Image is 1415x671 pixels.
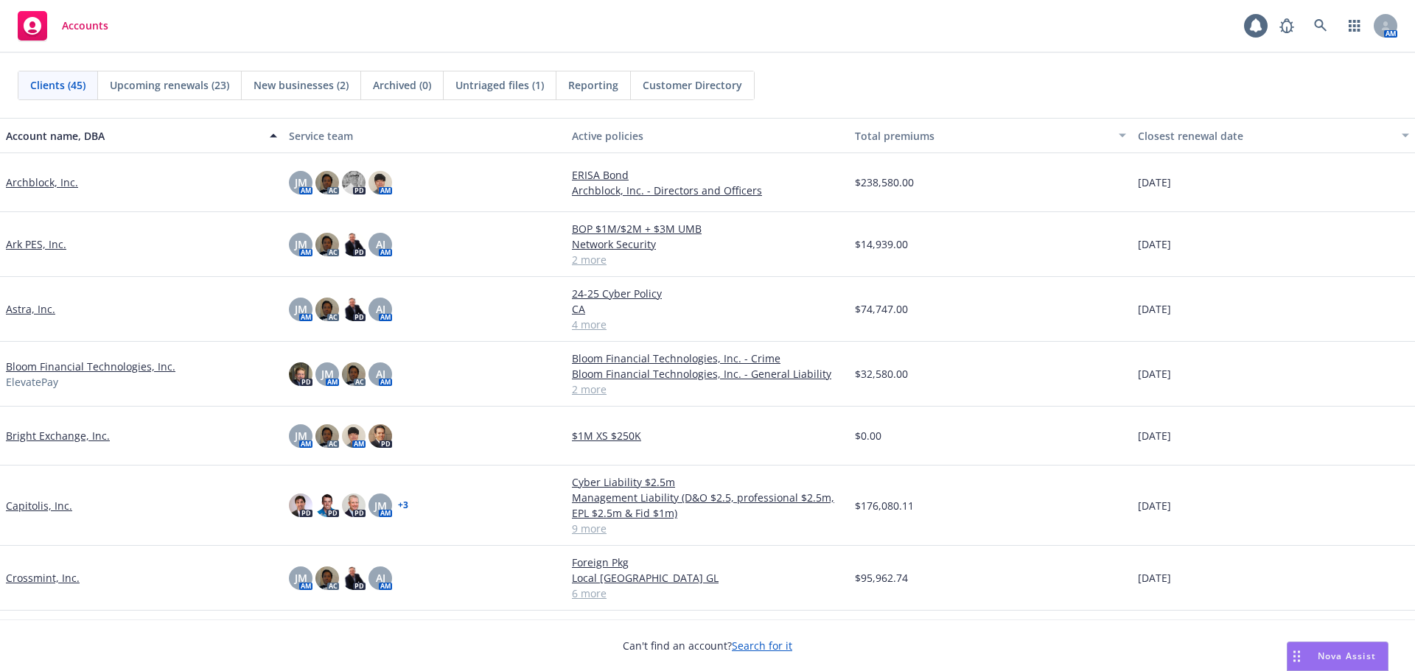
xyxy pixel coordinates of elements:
[572,221,843,236] a: BOP $1M/$2M + $3M UMB
[6,236,66,252] a: Ark PES, Inc.
[1138,236,1171,252] span: [DATE]
[376,236,385,252] span: AJ
[342,493,366,517] img: photo
[62,20,108,32] span: Accounts
[572,382,843,397] a: 2 more
[855,366,908,382] span: $32,580.00
[368,171,392,194] img: photo
[289,493,312,517] img: photo
[315,233,339,256] img: photo
[855,236,908,252] span: $14,939.00
[1287,642,1388,671] button: Nova Assist
[572,570,843,586] a: Local [GEOGRAPHIC_DATA] GL
[315,424,339,448] img: photo
[342,298,366,321] img: photo
[572,128,843,144] div: Active policies
[572,236,843,252] a: Network Security
[289,128,560,144] div: Service team
[289,362,312,386] img: photo
[315,493,339,517] img: photo
[572,167,843,183] a: ERISA Bond
[295,175,307,190] span: JM
[855,570,908,586] span: $95,962.74
[572,586,843,601] a: 6 more
[572,183,843,198] a: Archblock, Inc. - Directors and Officers
[6,175,78,190] a: Archblock, Inc.
[849,118,1132,153] button: Total premiums
[623,638,792,653] span: Can't find an account?
[376,570,385,586] span: AJ
[6,570,80,586] a: Crossmint, Inc.
[1138,175,1171,190] span: [DATE]
[315,171,339,194] img: photo
[368,424,392,448] img: photo
[1138,366,1171,382] span: [DATE]
[855,175,914,190] span: $238,580.00
[855,128,1110,144] div: Total premiums
[1138,428,1171,443] span: [DATE]
[373,77,431,93] span: Archived (0)
[732,639,792,653] a: Search for it
[1272,11,1302,41] a: Report a Bug
[572,366,843,382] a: Bloom Financial Technologies, Inc. - General Liability
[6,359,175,374] a: Bloom Financial Technologies, Inc.
[376,366,385,382] span: AJ
[566,118,849,153] button: Active policies
[1138,498,1171,513] span: [DATE]
[1138,301,1171,317] span: [DATE]
[6,498,72,513] a: Capitolis, Inc.
[30,77,85,93] span: Clients (45)
[1288,642,1306,670] div: Drag to move
[321,366,334,382] span: JM
[1318,650,1376,662] span: Nova Assist
[6,301,55,317] a: Astra, Inc.
[295,428,307,443] span: JM
[572,490,843,521] a: Management Liability (D&O $2.5, professional $2.5m, EPL $2.5m & Fid $1m)
[1138,570,1171,586] span: [DATE]
[572,521,843,536] a: 9 more
[342,566,366,590] img: photo
[315,566,339,590] img: photo
[6,374,58,390] span: ElevatePay
[342,362,366,386] img: photo
[572,286,843,301] a: 24-25 Cyber Policy
[855,301,908,317] span: $74,747.00
[1340,11,1369,41] a: Switch app
[342,171,366,194] img: photo
[855,428,881,443] span: $0.00
[455,77,544,93] span: Untriaged files (1)
[572,351,843,366] a: Bloom Financial Technologies, Inc. - Crime
[295,301,307,317] span: JM
[295,570,307,586] span: JM
[12,5,114,46] a: Accounts
[572,555,843,570] a: Foreign Pkg
[6,128,261,144] div: Account name, DBA
[295,236,307,252] span: JM
[568,77,618,93] span: Reporting
[572,474,843,490] a: Cyber Liability $2.5m
[315,298,339,321] img: photo
[376,301,385,317] span: AJ
[855,498,914,513] span: $176,080.11
[283,118,566,153] button: Service team
[572,428,843,443] a: $1M XS $250K
[1138,128,1393,144] div: Closest renewal date
[254,77,349,93] span: New businesses (2)
[1306,11,1335,41] a: Search
[342,233,366,256] img: photo
[342,424,366,448] img: photo
[1132,118,1415,153] button: Closest renewal date
[572,252,843,267] a: 2 more
[6,428,110,443] a: Bright Exchange, Inc.
[110,77,229,93] span: Upcoming renewals (23)
[572,301,843,317] a: CA
[572,317,843,332] a: 4 more
[374,498,387,513] span: JM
